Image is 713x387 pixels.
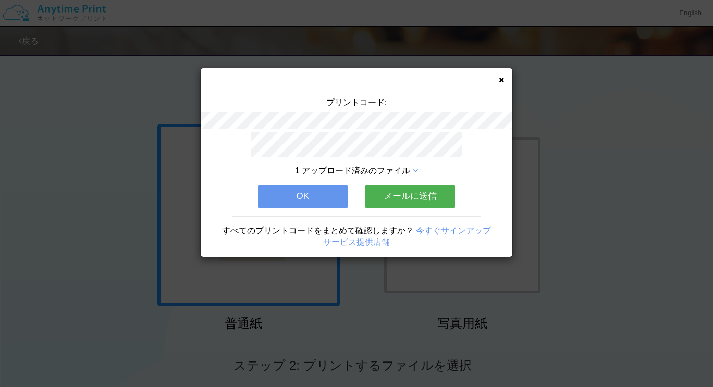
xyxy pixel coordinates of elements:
[323,238,390,246] a: サービス提供店舗
[222,226,414,235] span: すべてのプリントコードをまとめて確認しますか？
[365,185,455,208] button: メールに送信
[258,185,348,208] button: OK
[416,226,491,235] a: 今すぐサインアップ
[326,98,387,107] span: プリントコード:
[295,166,410,175] span: 1 アップロード済みのファイル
